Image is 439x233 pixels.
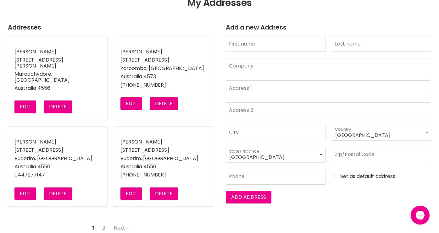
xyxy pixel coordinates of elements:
[120,49,207,55] li: [PERSON_NAME]
[150,187,178,200] button: Delete
[14,164,101,170] li: Australia 4556
[120,66,207,71] li: Yaroomba, [GEOGRAPHIC_DATA]
[14,156,101,161] li: Buderim, [GEOGRAPHIC_DATA]
[120,164,207,170] li: Australia 4556
[14,85,101,91] li: Australia 4556
[120,187,142,200] button: Edit
[120,139,207,145] li: [PERSON_NAME]
[14,147,101,153] li: [STREET_ADDRESS]
[14,71,101,83] li: Maroochydore, [GEOGRAPHIC_DATA]
[44,187,72,200] button: Delete
[120,156,207,161] li: Buderim, [GEOGRAPHIC_DATA]
[14,100,36,113] button: Edit
[44,100,72,113] button: Delete
[120,97,142,110] button: Edit
[150,97,178,110] button: Delete
[120,82,207,88] li: [PHONE_NUMBER]
[14,57,101,69] li: [STREET_ADDRESS][PERSON_NAME]
[120,147,207,153] li: [STREET_ADDRESS]
[226,24,431,31] h2: Add a new Address
[14,172,101,178] li: 0447277147
[8,24,213,31] h2: Addresses
[226,191,271,203] button: Add address
[120,74,207,79] li: Australia 4573
[14,49,101,55] li: [PERSON_NAME]
[14,139,101,145] li: [PERSON_NAME]
[14,187,36,200] button: Edit
[408,203,433,227] iframe: Gorgias live chat messenger
[120,57,207,63] li: [STREET_ADDRESS]
[120,172,207,178] li: [PHONE_NUMBER]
